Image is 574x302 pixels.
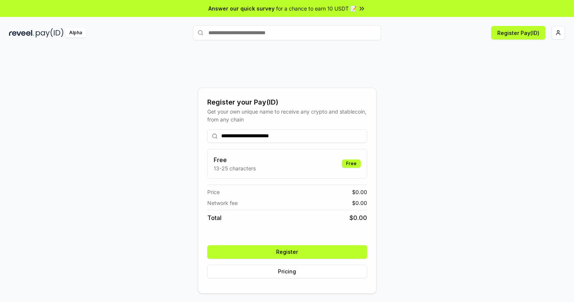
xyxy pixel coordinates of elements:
[491,26,545,39] button: Register Pay(ID)
[207,245,367,259] button: Register
[36,28,64,38] img: pay_id
[214,155,256,164] h3: Free
[207,213,222,222] span: Total
[207,199,238,207] span: Network fee
[9,28,34,38] img: reveel_dark
[207,265,367,278] button: Pricing
[352,188,367,196] span: $ 0.00
[207,108,367,123] div: Get your own unique name to receive any crypto and stablecoin, from any chain
[208,5,275,12] span: Answer our quick survey
[207,188,220,196] span: Price
[207,97,367,108] div: Register your Pay(ID)
[276,5,357,12] span: for a chance to earn 10 USDT 📝
[342,159,361,168] div: Free
[65,28,86,38] div: Alpha
[352,199,367,207] span: $ 0.00
[214,164,256,172] p: 13-25 characters
[349,213,367,222] span: $ 0.00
